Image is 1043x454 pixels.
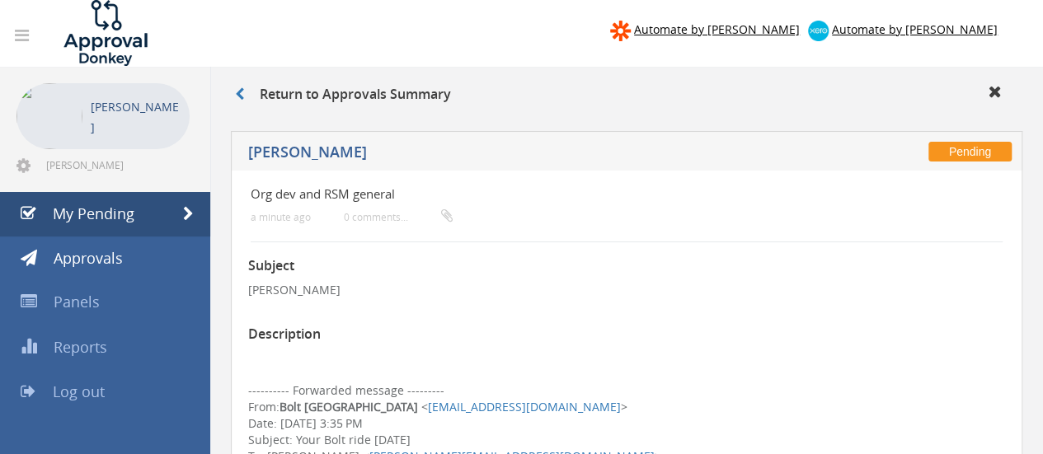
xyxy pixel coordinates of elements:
img: xero-logo.png [808,21,829,41]
small: a minute ago [251,211,311,223]
p: [PERSON_NAME] [91,96,181,138]
strong: Bolt [GEOGRAPHIC_DATA] [280,399,418,414]
h3: Return to Approvals Summary [235,87,451,102]
span: Log out [53,381,105,401]
h5: [PERSON_NAME] [248,144,705,165]
h3: Description [248,327,1005,342]
p: [PERSON_NAME] [248,282,1005,298]
span: Approvals [54,248,123,268]
span: Reports [54,337,107,357]
img: zapier-logomark.png [610,21,631,41]
span: [PERSON_NAME][EMAIL_ADDRESS][DOMAIN_NAME] [46,158,186,171]
small: 0 comments... [344,211,453,223]
span: Pending [928,142,1012,161]
h4: Org dev and RSM general [251,187,877,201]
span: My Pending [53,204,134,223]
span: Automate by [PERSON_NAME] [634,21,800,37]
span: < > [421,399,627,414]
span: Panels [54,292,100,311]
h3: Subject [248,259,1005,274]
span: Automate by [PERSON_NAME] [832,21,998,37]
a: [EMAIL_ADDRESS][DOMAIN_NAME] [428,399,621,414]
